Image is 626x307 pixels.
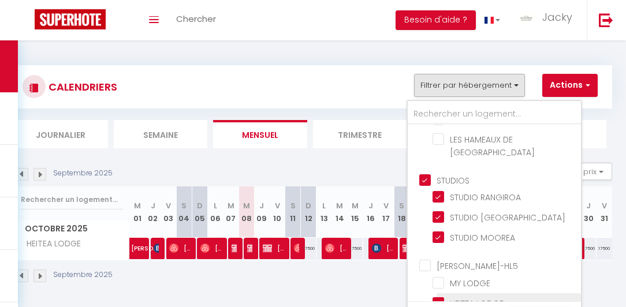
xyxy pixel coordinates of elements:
[581,238,597,259] div: 17500
[151,200,155,211] abbr: J
[399,200,404,211] abbr: S
[197,200,203,211] abbr: D
[336,200,343,211] abbr: M
[53,269,113,280] p: Septembre 2025
[348,186,363,238] th: 15
[290,200,296,211] abbr: S
[46,74,117,100] h3: CALENDRIERS
[228,200,234,211] abbr: M
[263,237,284,259] span: [PERSON_NAME]
[581,186,597,238] th: 30
[599,13,613,27] img: logout
[450,278,490,289] span: MY LODGE
[207,186,223,238] th: 06
[301,186,316,238] th: 12
[114,120,208,148] li: Semaine
[254,186,270,238] th: 09
[597,186,612,238] th: 31
[602,200,607,211] abbr: V
[16,238,84,250] span: HEITEA LODGE
[285,186,301,238] th: 11
[316,186,332,238] th: 13
[363,186,379,238] th: 16
[200,237,221,259] span: [PERSON_NAME]-[PERSON_NAME]
[379,186,394,238] th: 17
[21,189,123,210] input: Rechercher un logement...
[53,168,113,179] p: Septembre 2025
[325,237,346,259] span: [PERSON_NAME]
[294,237,299,259] span: [PERSON_NAME]
[408,104,581,125] input: Rechercher un logement...
[542,10,572,24] span: Jacky
[313,120,407,148] li: Trimestre
[348,238,363,259] div: 17500
[352,200,359,211] abbr: M
[176,13,216,25] span: Chercher
[223,186,239,238] th: 07
[270,186,285,238] th: 10
[305,200,311,211] abbr: D
[145,186,161,238] th: 02
[259,200,264,211] abbr: J
[517,13,535,23] img: ...
[14,220,129,237] span: Octobre 2025
[450,114,513,126] span: RAIMANU LODGE
[35,9,106,29] img: Super Booking
[403,237,408,259] span: [PERSON_NAME]
[437,175,469,186] span: STUDIOS
[586,200,591,211] abbr: J
[181,200,187,211] abbr: S
[131,231,158,253] span: [PERSON_NAME]
[154,237,159,259] span: [PERSON_NAME]
[232,237,237,259] span: [PERSON_NAME]
[542,74,598,97] button: Actions
[450,134,535,158] span: LES HAMEAUX DE [GEOGRAPHIC_DATA]
[597,238,612,259] div: 17500
[450,192,521,203] span: STUDIO RANGIROA
[134,200,141,211] abbr: M
[161,186,176,238] th: 03
[166,200,171,211] abbr: V
[239,186,254,238] th: 08
[332,186,348,238] th: 14
[368,200,373,211] abbr: J
[14,120,108,148] li: Journalier
[214,200,217,211] abbr: L
[275,200,280,211] abbr: V
[372,237,393,259] span: [PERSON_NAME]
[414,74,525,97] button: Filtrer par hébergement
[247,237,252,259] span: Pingjung Liao
[243,200,250,211] abbr: M
[301,238,316,259] div: 17500
[130,186,146,238] th: 01
[213,120,307,148] li: Mensuel
[322,200,326,211] abbr: L
[383,200,389,211] abbr: V
[394,186,409,238] th: 18
[176,186,192,238] th: 04
[169,237,190,259] span: [PERSON_NAME]
[125,238,141,260] a: [PERSON_NAME]
[192,186,207,238] th: 05
[396,10,476,30] button: Besoin d'aide ?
